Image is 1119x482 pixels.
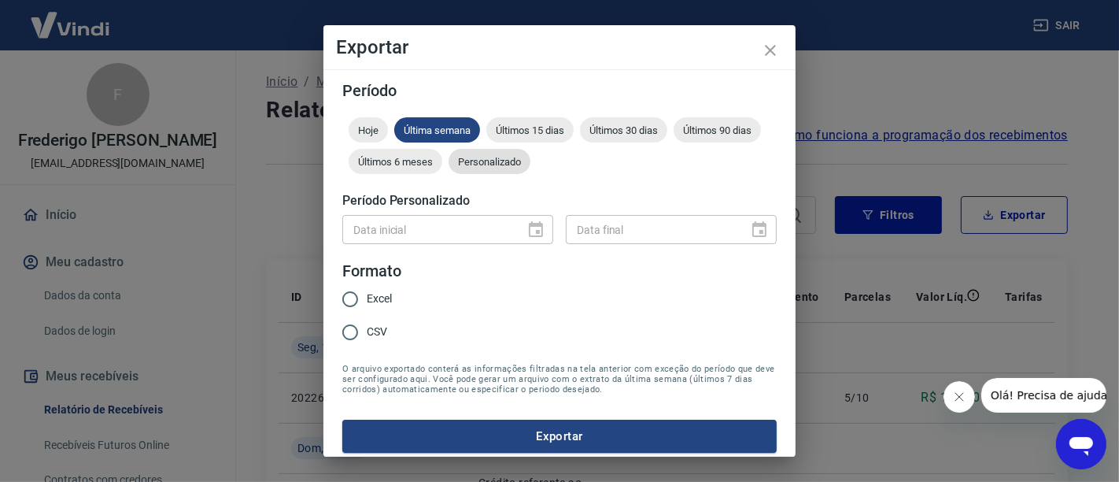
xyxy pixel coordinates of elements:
[580,117,667,143] div: Últimos 30 dias
[566,215,737,244] input: DD/MM/YYYY
[752,32,789,69] button: close
[349,124,388,136] span: Hoje
[449,149,530,174] div: Personalizado
[580,124,667,136] span: Últimos 30 dias
[486,124,574,136] span: Últimos 15 dias
[981,378,1106,413] iframe: Mensagem da empresa
[336,38,783,57] h4: Exportar
[342,83,777,98] h5: Período
[342,420,777,453] button: Exportar
[349,156,442,168] span: Últimos 6 meses
[342,260,401,283] legend: Formato
[394,117,480,143] div: Última semana
[449,156,530,168] span: Personalizado
[349,117,388,143] div: Hoje
[342,364,777,395] span: O arquivo exportado conterá as informações filtradas na tela anterior com exceção do período que ...
[486,117,574,143] div: Últimos 15 dias
[674,117,761,143] div: Últimos 90 dias
[394,124,480,136] span: Última semana
[349,149,442,174] div: Últimos 6 meses
[944,381,975,413] iframe: Fechar mensagem
[342,193,777,209] h5: Período Personalizado
[367,324,387,340] span: CSV
[674,124,761,136] span: Últimos 90 dias
[367,291,392,307] span: Excel
[9,11,132,24] span: Olá! Precisa de ajuda?
[342,215,514,244] input: DD/MM/YYYY
[1056,419,1106,469] iframe: Botão para abrir a janela de mensagens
